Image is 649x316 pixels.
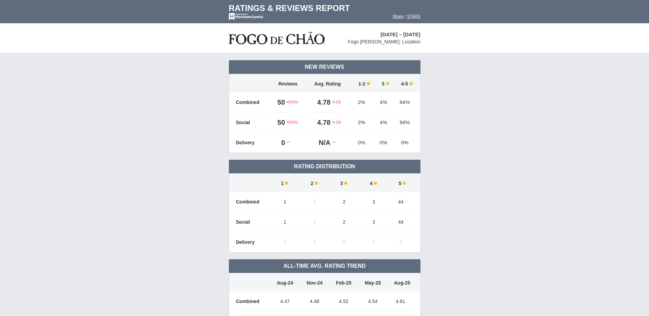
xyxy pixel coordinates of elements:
[393,133,413,153] td: 0%
[389,192,413,212] td: 44
[365,81,371,86] img: star-full-15.png
[270,192,300,212] td: 1
[374,92,393,113] td: 4%
[373,181,378,185] img: star-full-15.png
[349,133,374,153] td: 0%
[385,81,390,86] img: star-full-15.png
[313,199,316,205] span: 0
[229,13,264,20] img: mc-powered-by-logo-white-103.png
[388,273,413,291] td: Aug-25
[408,81,413,86] img: star-full-15.png
[306,133,332,153] td: N/A
[374,74,393,92] td: 3
[329,192,359,212] td: 2
[400,239,402,245] span: 0
[270,212,300,232] td: 1
[313,181,319,185] img: star-full-15.png
[236,92,270,113] td: Combined
[270,173,300,192] td: 1
[359,192,389,212] td: 3
[393,92,413,113] td: 94%
[236,113,270,133] td: Social
[284,239,286,245] span: 0
[388,291,413,312] td: 4.61
[401,181,406,185] img: star-full-15.png
[348,39,420,44] span: Fogo [PERSON_NAME]: Location
[359,212,389,232] td: 3
[306,113,332,133] td: 4.78
[270,113,287,133] td: 50
[393,74,413,92] td: 4-5
[329,291,358,312] td: 4.52
[329,173,359,192] td: 3
[229,160,420,173] td: Rating Distribution
[332,119,341,126] span: .09
[313,239,316,245] span: 0
[236,133,270,153] td: Delivery
[405,14,406,19] span: |
[374,133,393,153] td: 0%
[374,113,393,133] td: 4%
[358,273,388,291] td: May-25
[349,113,374,133] td: 2%
[349,74,374,92] td: 1-2
[407,14,420,19] a: STARS
[270,273,300,291] td: Aug-24
[229,259,420,273] td: All-Time Avg. Rating Trend
[343,239,346,245] span: 0
[306,74,349,92] td: Avg. Rating
[270,74,306,92] td: Reviews
[358,291,388,312] td: 4.54
[313,219,316,225] span: 0
[389,173,413,192] td: 5
[393,113,413,133] td: 94%
[236,232,270,252] td: Delivery
[332,99,341,105] span: .09
[300,291,329,312] td: 4.48
[393,14,404,19] a: Share
[287,99,298,105] span: 56%
[372,239,375,245] span: 0
[329,273,358,291] td: Feb-25
[349,92,374,113] td: 2%
[270,291,300,312] td: 4.47
[359,173,389,192] td: 4
[380,31,420,37] span: [DATE] – [DATE]
[270,133,287,153] td: 0
[229,30,325,46] img: stars-fogo-de-chao-logo-50.png
[236,291,270,312] td: Combined
[306,92,332,113] td: 4.78
[329,212,359,232] td: 2
[300,273,329,291] td: Nov-24
[300,173,329,192] td: 2
[284,181,289,185] img: star-full-15.png
[270,92,287,113] td: 50
[236,192,270,212] td: Combined
[389,212,413,232] td: 44
[343,181,348,185] img: star-full-15.png
[287,119,298,126] span: 56%
[229,60,420,74] td: New Reviews
[236,212,270,232] td: Social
